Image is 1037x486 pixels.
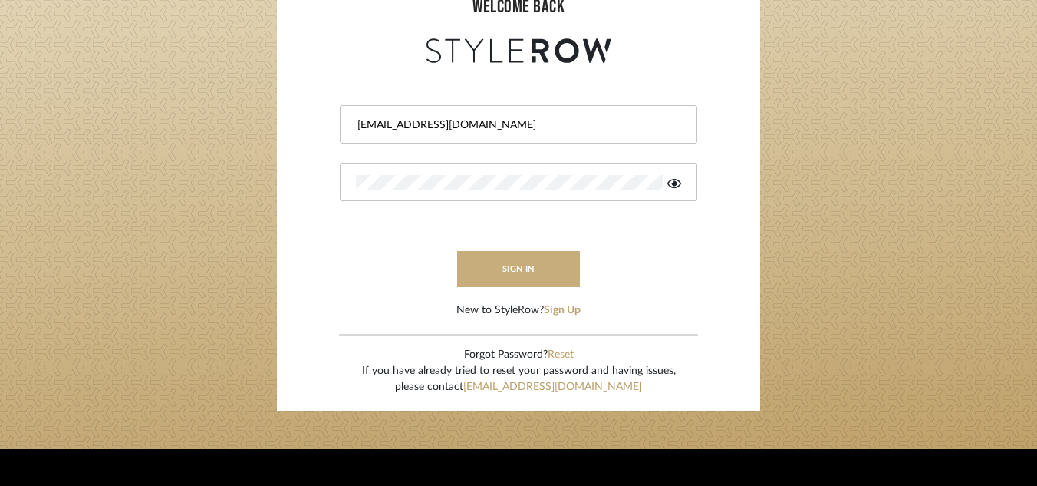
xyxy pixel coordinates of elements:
button: Reset [548,347,574,363]
button: Sign Up [544,303,581,319]
a: [EMAIL_ADDRESS][DOMAIN_NAME] [463,382,642,392]
button: sign in [457,251,580,287]
input: Email Address [356,117,677,133]
div: New to StyleRow? [456,303,581,319]
div: If you have already tried to reset your password and having issues, please contact [362,363,676,395]
div: Forgot Password? [362,347,676,363]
